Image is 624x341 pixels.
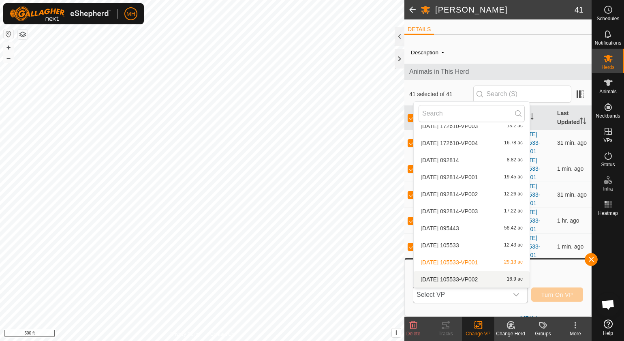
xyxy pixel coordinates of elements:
span: Select VP [413,287,508,303]
span: Sep 25, 2025, 9:32 PM [557,191,587,198]
span: 41 [575,4,583,16]
span: 12.43 ac [504,242,523,248]
span: 13.2 ac [507,123,523,129]
span: [DATE] 172610-VP004 [421,140,478,146]
span: 58.42 ac [504,225,523,231]
span: 8.82 ac [507,157,523,163]
span: [DATE] 105533-VP002 [421,277,478,282]
button: i [392,328,401,337]
li: 2025-09-20 095443 [414,220,530,236]
div: Change VP [462,330,494,337]
span: MH [126,10,135,18]
span: Delete [406,331,421,337]
span: Sep 25, 2025, 10:02 PM [557,165,583,172]
span: 41 selected of 41 [409,90,473,99]
th: Last Updated [554,106,592,130]
a: Help [592,316,624,339]
span: [DATE] 092814-VP003 [421,208,478,214]
span: [DATE] 092814 [421,157,459,163]
button: – [4,53,13,63]
span: Sep 25, 2025, 9:02 PM [557,217,579,224]
label: Description [411,49,438,56]
input: Search [419,105,525,122]
div: Groups [527,330,559,337]
span: Help [603,331,613,336]
p-sorticon: Activate to sort [527,114,534,121]
span: 12.26 ac [504,191,523,197]
span: Animals in This Herd [409,67,587,77]
span: [DATE] 092814-VP001 [421,174,478,180]
div: Tracks [430,330,462,337]
a: Privacy Policy [170,330,201,338]
h2: [PERSON_NAME] [435,5,575,15]
button: + [4,43,13,52]
span: [DATE] 172610-VP003 [421,123,478,129]
p-sorticon: Activate to sort [580,119,586,125]
span: - [438,45,447,59]
span: Heatmap [598,211,618,216]
span: Herds [601,65,614,70]
li: 2025-09-04 172610-VP004 [414,135,530,151]
span: Neckbands [596,114,620,118]
span: Sep 25, 2025, 10:02 PM [557,243,583,250]
a: Contact Us [210,330,234,338]
button: Reset Map [4,29,13,39]
div: Change Herd [494,330,527,337]
li: 2025-09-23 105533-VP001 [414,254,530,270]
span: Animals [599,89,617,94]
span: [DATE] 105533-VP001 [421,260,478,265]
li: 2025-09-09 092814-VP003 [414,203,530,219]
li: DETAILS [404,25,434,35]
li: 2025-09-23 105533-VP002 [414,271,530,287]
span: [DATE] 092814-VP002 [421,191,478,197]
th: VP [516,106,554,130]
span: Status [601,162,615,167]
li: 2025-09-09 092814-VP001 [414,169,530,185]
span: 17.22 ac [504,208,523,214]
span: Turn On VP [541,292,573,298]
div: Open chat [596,292,620,317]
span: [DATE] 095443 [421,225,459,231]
span: 16.9 ac [507,277,523,282]
span: i [395,329,397,336]
button: Map Layers [18,30,28,39]
span: 16.78 ac [504,140,523,146]
li: 2025-09-23 105533 [414,237,530,253]
span: Infra [603,187,613,191]
img: Gallagher Logo [10,6,111,21]
div: dropdown trigger [508,287,524,303]
button: Turn On VP [531,287,583,302]
input: Search (S) [473,86,571,103]
span: Notifications [595,41,621,45]
div: More [559,330,592,337]
span: [DATE] 105533 [421,242,459,248]
span: 19.45 ac [504,174,523,180]
span: Sep 25, 2025, 9:32 PM [557,139,587,146]
li: 2025-09-04 172610-VP003 [414,118,530,134]
li: 2025-09-09 092814 [414,152,530,168]
li: 2025-09-09 092814-VP002 [414,186,530,202]
span: 29.13 ac [504,260,523,265]
span: Schedules [596,16,619,21]
span: VPs [603,138,612,143]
